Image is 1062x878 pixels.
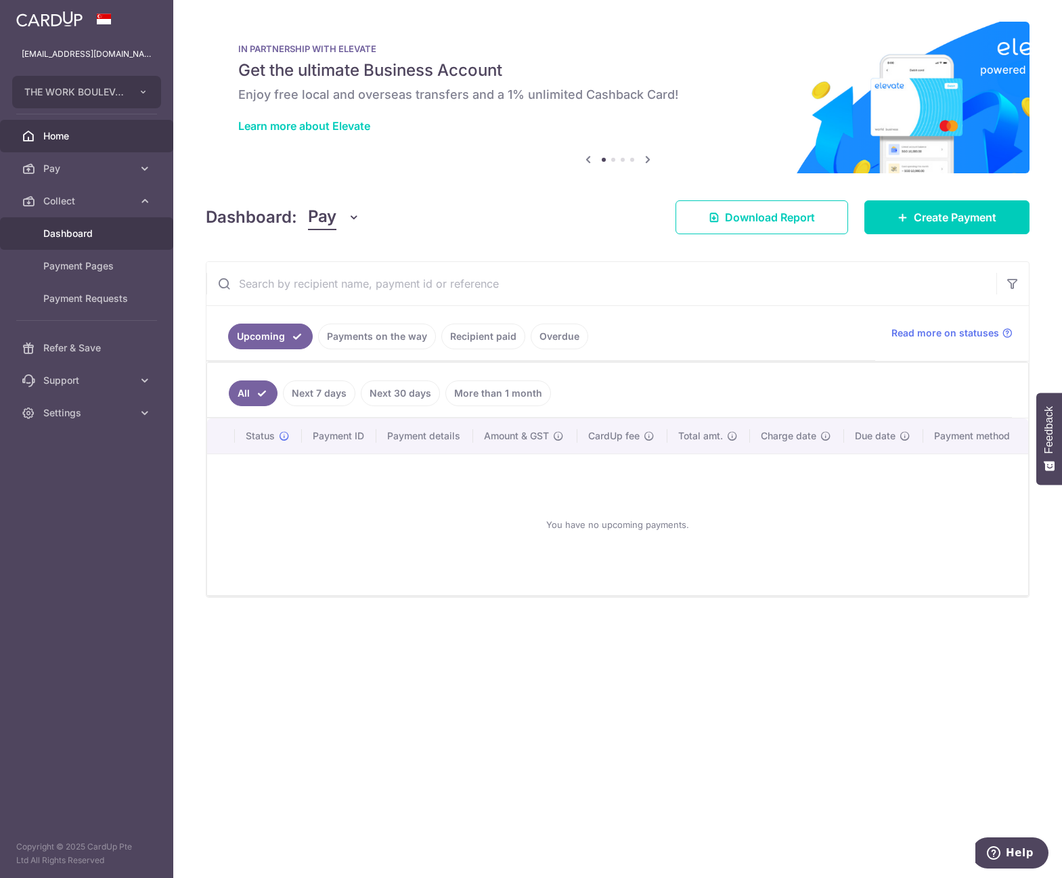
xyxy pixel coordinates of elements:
[445,380,551,406] a: More than 1 month
[24,85,125,99] span: THE WORK BOULEVARD CQ PTE. LTD.
[308,204,360,230] button: Pay
[238,60,997,81] h5: Get the ultimate Business Account
[676,200,848,234] a: Download Report
[588,429,640,443] span: CardUp fee
[761,429,816,443] span: Charge date
[206,22,1030,173] img: Renovation banner
[12,76,161,108] button: THE WORK BOULEVARD CQ PTE. LTD.
[891,326,999,340] span: Read more on statuses
[43,162,133,175] span: Pay
[318,324,436,349] a: Payments on the way
[238,43,997,54] p: IN PARTNERSHIP WITH ELEVATE
[206,262,996,305] input: Search by recipient name, payment id or reference
[361,380,440,406] a: Next 30 days
[228,324,313,349] a: Upcoming
[1043,406,1055,454] span: Feedback
[1036,393,1062,485] button: Feedback - Show survey
[725,209,815,225] span: Download Report
[16,11,83,27] img: CardUp
[43,259,133,273] span: Payment Pages
[223,465,1012,584] div: You have no upcoming payments.
[246,429,275,443] span: Status
[43,406,133,420] span: Settings
[376,418,473,454] th: Payment details
[43,374,133,387] span: Support
[302,418,376,454] th: Payment ID
[43,194,133,208] span: Collect
[43,129,133,143] span: Home
[229,380,278,406] a: All
[43,341,133,355] span: Refer & Save
[238,119,370,133] a: Learn more about Elevate
[891,326,1013,340] a: Read more on statuses
[206,205,297,229] h4: Dashboard:
[678,429,723,443] span: Total amt.
[914,209,996,225] span: Create Payment
[238,87,997,103] h6: Enjoy free local and overseas transfers and a 1% unlimited Cashback Card!
[855,429,895,443] span: Due date
[923,418,1028,454] th: Payment method
[975,837,1048,871] iframe: Opens a widget where you can find more information
[484,429,549,443] span: Amount & GST
[864,200,1030,234] a: Create Payment
[308,204,336,230] span: Pay
[283,380,355,406] a: Next 7 days
[441,324,525,349] a: Recipient paid
[531,324,588,349] a: Overdue
[43,227,133,240] span: Dashboard
[22,47,152,61] p: [EMAIL_ADDRESS][DOMAIN_NAME]
[43,292,133,305] span: Payment Requests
